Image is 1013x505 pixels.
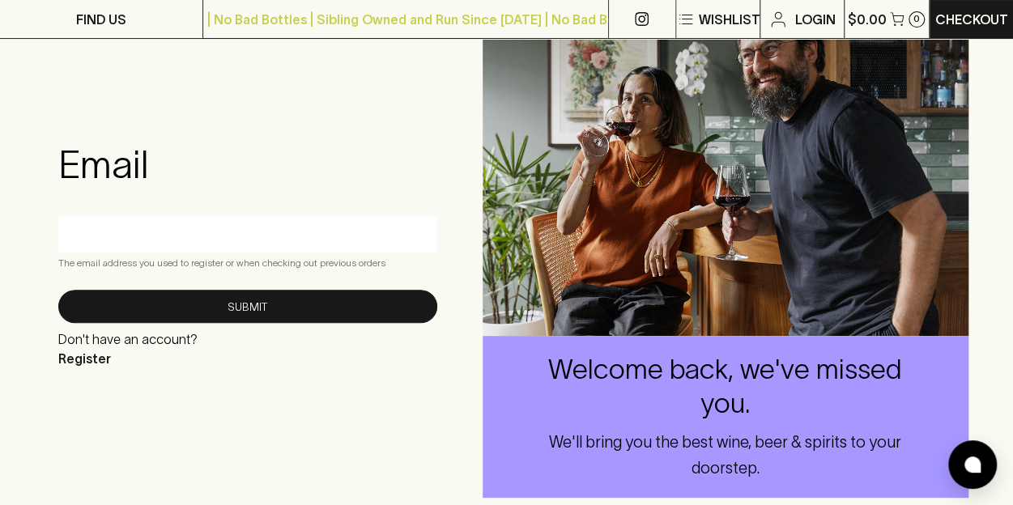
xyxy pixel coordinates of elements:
h3: Email [58,142,437,187]
img: pjver.png [483,12,968,336]
h4: Welcome back, we've missed you. [541,353,910,421]
p: FIND US [76,10,126,29]
p: The email address you used to register or when checking out previous orders [58,255,437,271]
p: Checkout [934,10,1007,29]
button: Submit [58,290,437,323]
p: $0.00 [848,10,887,29]
p: 0 [913,15,920,23]
p: Login [794,10,835,29]
p: Don't have an account? [58,329,198,349]
p: Register [58,349,198,368]
p: Wishlist [699,10,760,29]
img: bubble-icon [964,456,981,473]
h6: We'll bring you the best wine, beer & spirits to your doorstep. [541,429,910,481]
